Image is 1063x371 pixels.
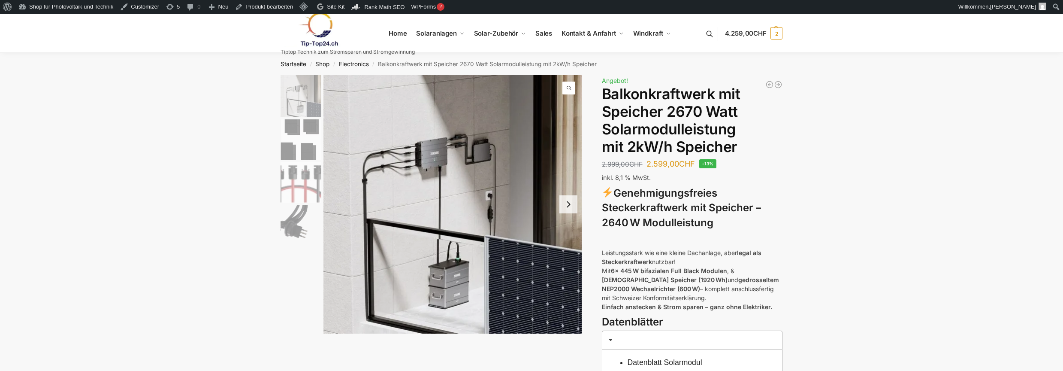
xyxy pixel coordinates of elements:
a: 4.259,00CHF 2 [725,21,782,46]
bdi: 2.599,00 [646,159,695,168]
a: Datenblatt Solarmodul [628,358,702,367]
span: Angebot! [602,77,628,84]
img: ⚡ [602,187,613,198]
p: Tiptop Technik zum Stromsparen und Stromgewinnung [281,49,415,55]
strong: 6x 445 W bifazialen Full Black Modulen [611,267,727,274]
span: Windkraft [633,29,663,37]
span: [PERSON_NAME] [990,3,1036,10]
nav: Breadcrumb [266,53,798,75]
a: Shop [315,61,329,67]
span: / [369,61,378,68]
span: 2 [770,27,782,40]
a: Windkraft [629,14,674,53]
img: Anschlusskabel-3meter_schweizer-stecker [281,205,321,246]
img: Zendure-solar-flow-Batteriespeicher für Balkonkraftwerke [281,75,321,117]
img: Benutzerbild von Rupert Spoddig [1039,3,1046,10]
a: 890/600 Watt Solarkraftwerk + 2,7 KW Batteriespeicher Genehmigungsfrei [765,80,774,89]
span: Sales [535,29,553,37]
h3: Genehmigungsfreies Steckerkraftwerk mit Speicher – 2640 W Modulleistung [602,186,782,231]
strong: Einfach anstecken & Strom sparen – ganz ohne Elektriker. [602,303,772,310]
a: Znedure solar flow Batteriespeicher fuer BalkonkraftwerkeZnedure solar flow Batteriespeicher fuer... [323,75,582,334]
div: 2 [437,3,444,11]
img: Zendure-solar-flow-Batteriespeicher für Balkonkraftwerke [323,75,582,334]
span: -13% [699,159,717,168]
nav: Cart contents [725,14,782,54]
span: CHF [629,160,643,168]
span: / [329,61,338,68]
h3: Datenblätter [602,315,782,330]
span: CHF [753,29,767,37]
p: Leistungsstark wie eine kleine Dachanlage, aber nutzbar! Mit , & und – komplett anschlussfertig m... [602,248,782,311]
strong: [DEMOGRAPHIC_DATA] Speicher (1920 Wh) [602,276,728,283]
span: Site Kit [327,3,344,10]
img: 6 Module bificiaL [281,119,321,160]
span: / [306,61,315,68]
a: Balkonkraftwerk 890 Watt Solarmodulleistung mit 2kW/h Zendure Speicher [774,80,782,89]
span: Solaranlagen [416,29,457,37]
span: CHF [679,159,695,168]
a: Electronics [339,61,369,67]
a: Sales [531,14,556,53]
a: Startseite [281,61,306,67]
span: 4.259,00 [725,29,767,37]
img: Solaranlagen, Speicheranlagen und Energiesparprodukte [281,12,356,47]
img: Anschlusskabel_MC4 [281,162,321,203]
a: Kontakt & Anfahrt [558,14,627,53]
a: Solaranlagen [413,14,468,53]
span: inkl. 8,1 % MwSt. [602,174,651,181]
span: Solar-Zubehör [474,29,519,37]
h1: Balkonkraftwerk mit Speicher 2670 Watt Solarmodulleistung mit 2kW/h Speicher [602,85,782,155]
bdi: 2.999,00 [602,160,643,168]
span: Rank Math SEO [364,4,405,10]
button: Next slide [559,195,577,213]
span: Kontakt & Anfahrt [562,29,616,37]
a: Solar-Zubehör [470,14,529,53]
